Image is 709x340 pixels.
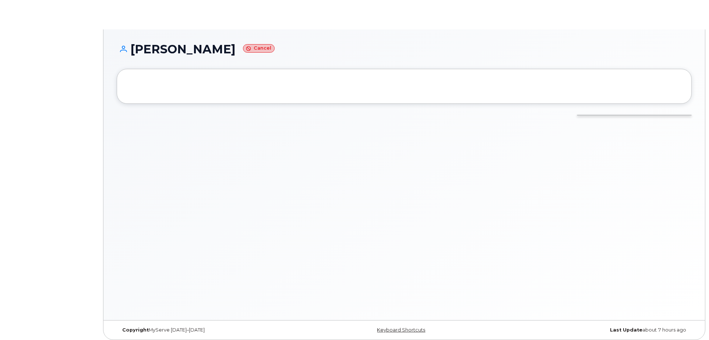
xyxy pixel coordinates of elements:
[122,327,149,333] strong: Copyright
[117,327,308,333] div: MyServe [DATE]–[DATE]
[377,327,425,333] a: Keyboard Shortcuts
[610,327,642,333] strong: Last Update
[243,44,275,53] small: Cancel
[117,43,692,56] h1: [PERSON_NAME]
[500,327,692,333] div: about 7 hours ago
